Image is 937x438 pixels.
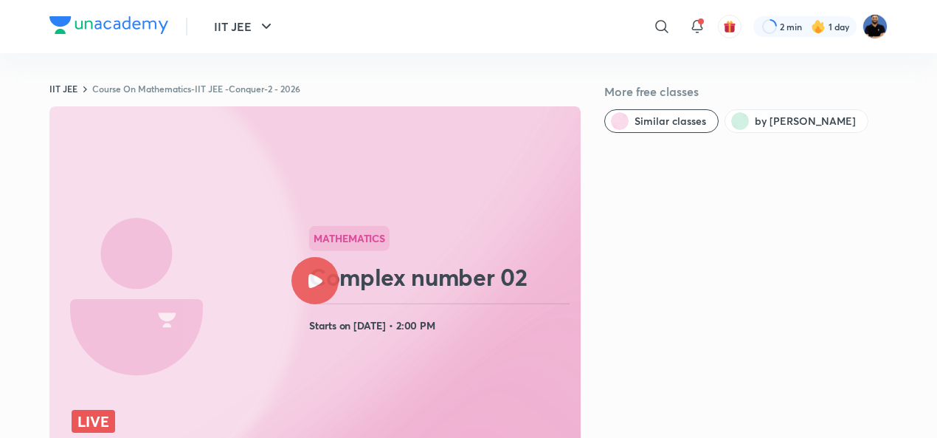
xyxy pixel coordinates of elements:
[49,16,168,34] img: Company Logo
[309,262,575,292] h2: Complex number 02
[718,15,741,38] button: avatar
[92,83,300,95] a: Course On Mathematics-IIT JEE -Conquer-2 - 2026
[49,16,168,38] a: Company Logo
[309,316,575,335] h4: Starts on [DATE] • 2:00 PM
[205,12,284,41] button: IIT JEE
[811,19,826,34] img: streak
[862,14,888,39] img: Md Afroj
[49,83,77,95] a: IIT JEE
[58,12,97,24] span: Support
[635,114,706,129] span: Similar classes
[604,109,719,133] button: Similar classes
[723,20,736,33] img: avatar
[755,114,856,129] span: by Md Afroj
[604,83,888,100] h5: More free classes
[725,109,868,133] button: by Md Afroj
